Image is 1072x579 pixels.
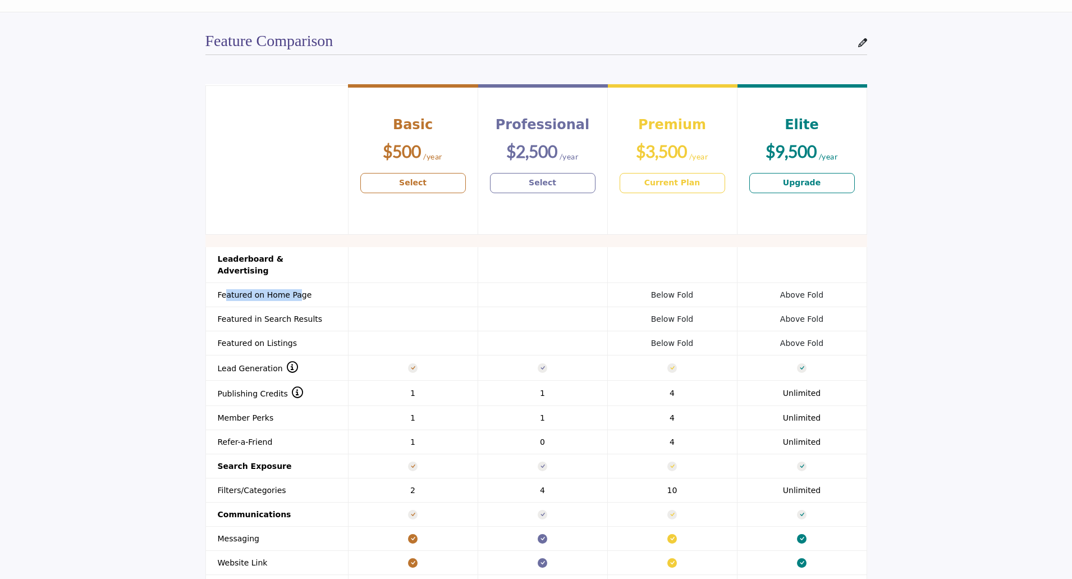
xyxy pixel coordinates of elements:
[205,527,348,551] th: Messaging
[670,389,675,398] span: 4
[205,307,348,331] th: Featured in Search Results
[205,551,348,575] th: Website Link
[218,364,298,373] span: Lead Generation
[783,389,821,398] span: Unlimited
[205,406,348,430] th: Member Perks
[783,486,821,495] span: Unlimited
[410,389,415,398] span: 1
[651,290,693,299] span: Below Fold
[218,254,283,275] strong: Leaderboard & Advertising
[667,486,677,495] span: 10
[205,31,333,51] h2: Feature Comparison
[410,413,415,422] span: 1
[780,314,823,323] span: Above Fold
[218,389,303,398] span: Publishing Credits
[783,437,821,446] span: Unlimited
[670,437,675,446] span: 4
[540,437,545,446] span: 0
[205,430,348,454] th: Refer-a-Friend
[540,413,545,422] span: 1
[780,290,823,299] span: Above Fold
[218,510,291,519] strong: Communications
[651,339,693,348] span: Below Fold
[780,339,823,348] span: Above Fold
[651,314,693,323] span: Below Fold
[670,413,675,422] span: 4
[540,486,545,495] span: 4
[410,437,415,446] span: 1
[410,486,415,495] span: 2
[540,389,545,398] span: 1
[783,413,821,422] span: Unlimited
[205,283,348,307] th: Featured on Home Page
[218,462,292,471] strong: Search Exposure
[205,331,348,355] th: Featured on Listings
[205,478,348,503] th: Filters/Categories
